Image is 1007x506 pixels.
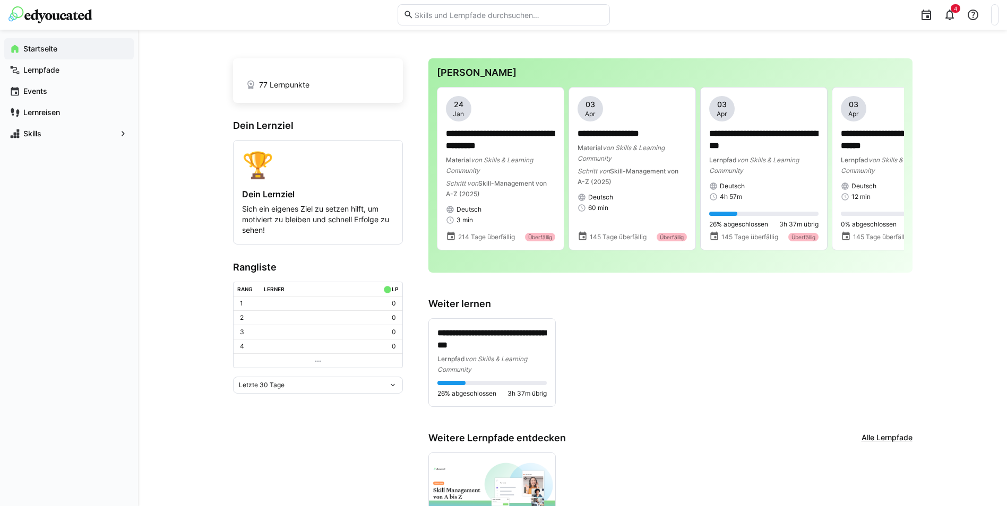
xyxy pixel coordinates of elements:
span: Letzte 30 Tage [239,381,285,389]
span: Skill-Management von A-Z (2025) [446,179,547,198]
h3: Weitere Lernpfade entdecken [428,432,566,444]
span: Deutsch [851,182,876,190]
div: Rang [237,286,253,292]
span: Skill-Management von A-Z (2025) [578,167,678,186]
span: Deutsch [720,182,745,190]
span: 214 Tage überfällig [458,233,515,241]
span: 03 [586,99,595,110]
span: Lernpfad [709,156,737,164]
p: 3 [240,328,244,336]
div: Überfällig [657,233,687,241]
div: Überfällig [525,233,555,241]
span: 3h 37m übrig [779,220,819,229]
span: von Skills & Learning Community [437,355,527,373]
span: Lernpfad [841,156,868,164]
span: 4 [954,5,957,12]
p: 1 [240,299,243,308]
span: 3 min [457,216,473,224]
span: 03 [717,99,727,110]
p: 0 [392,342,396,351]
span: 3h 37m übrig [507,389,547,398]
div: Lerner [264,286,285,292]
input: Skills und Lernpfade durchsuchen… [414,10,604,20]
span: 145 Tage überfällig [590,233,647,241]
span: 03 [849,99,858,110]
span: Apr [848,110,858,118]
span: Deutsch [457,205,481,214]
span: von Skills & Learning Community [841,156,931,175]
span: 24 [454,99,463,110]
span: 77 Lernpunkte [259,80,309,90]
div: 🏆 [242,149,394,180]
span: Material [578,144,603,152]
span: Apr [717,110,727,118]
p: Sich ein eigenes Ziel zu setzen hilft, um motiviert zu bleiben und schnell Erfolge zu sehen! [242,204,394,235]
span: 12 min [851,193,871,201]
h3: Rangliste [233,261,403,273]
span: 4h 57m [720,193,742,201]
span: Schritt von [578,167,610,175]
span: von Skills & Learning Community [578,144,665,162]
span: 60 min [588,204,608,212]
span: Jan [453,110,464,118]
span: Deutsch [588,193,613,202]
span: Schritt von [446,179,478,187]
h3: Dein Lernziel [233,120,403,132]
p: 0 [392,328,396,336]
a: Alle Lernpfade [862,432,913,444]
span: Apr [585,110,595,118]
span: 0% abgeschlossen [841,220,897,229]
span: 145 Tage überfällig [853,233,910,241]
span: von Skills & Learning Community [709,156,799,175]
p: 4 [240,342,244,351]
p: 2 [240,313,244,322]
span: 26% abgeschlossen [437,389,496,398]
div: Überfällig [788,233,819,241]
span: Material [446,156,471,164]
h3: [PERSON_NAME] [437,67,904,78]
div: LP [392,286,398,292]
h4: Dein Lernziel [242,189,394,199]
span: 145 Tage überfällig [721,233,778,241]
p: 0 [392,299,396,308]
h3: Weiter lernen [428,298,913,310]
p: 0 [392,313,396,322]
span: 26% abgeschlossen [709,220,768,229]
span: von Skills & Learning Community [446,156,533,175]
span: Lernpfad [437,355,465,363]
